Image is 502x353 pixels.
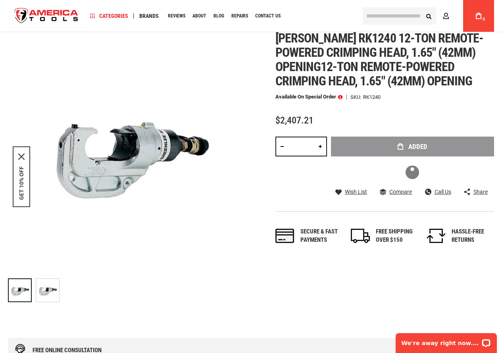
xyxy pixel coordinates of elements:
span: [PERSON_NAME] rk1240 12-ton remote-powered crimping head, 1.65" (42mm) opening12-ton remote-power... [275,31,483,89]
span: Contact Us [255,14,281,18]
span: Blog [213,14,224,18]
span: Call Us [435,189,451,195]
strong: SKU [350,95,363,100]
div: RK1240 [363,95,381,100]
img: America Tools [8,1,85,31]
span: Share [473,189,488,195]
span: $2,407.21 [275,115,314,126]
div: Secure & fast payments [300,228,343,245]
a: Call Us [425,188,451,195]
span: Brands [139,13,159,19]
img: returns [427,229,446,243]
button: Search [421,8,436,23]
div: FREE SHIPPING OVER $150 [376,228,418,245]
a: Categories [87,11,132,21]
a: Blog [210,11,228,21]
div: GREENLEE RK1240 12-TON REMOTE-POWERED CRIMPING HEAD, 1.65" (42MM) OPENING12-TON REMOTE-POWERED CR... [36,274,60,306]
button: Close [18,153,25,160]
a: Wish List [335,188,367,195]
div: GREENLEE RK1240 12-TON REMOTE-POWERED CRIMPING HEAD, 1.65" (42MM) OPENING12-TON REMOTE-POWERED CR... [8,274,36,306]
iframe: LiveChat chat widget [390,328,502,353]
span: Wish List [345,189,367,195]
a: Compare [380,188,412,195]
img: GREENLEE RK1240 12-TON REMOTE-POWERED CRIMPING HEAD, 1.65" (42MM) OPENING12-TON REMOTE-POWERED CR... [36,279,59,302]
span: Reviews [168,14,185,18]
a: Brands [136,11,162,21]
a: Repairs [228,11,252,21]
span: 0 [483,17,485,21]
span: Categories [90,13,128,19]
p: Available on Special Order [275,94,342,100]
span: Compare [389,189,412,195]
a: About [189,11,210,21]
span: Repairs [231,14,248,18]
a: store logo [8,1,85,31]
svg: close icon [18,153,25,160]
div: HASSLE-FREE RETURNS [452,228,494,245]
img: payments [275,229,294,243]
a: Contact Us [252,11,284,21]
img: shipping [351,229,370,243]
span: About [192,14,206,18]
img: GREENLEE RK1240 12-TON REMOTE-POWERED CRIMPING HEAD, 1.65" (42MM) OPENING12-TON REMOTE-POWERED CR... [8,31,251,274]
a: Reviews [164,11,189,21]
button: GET 10% OFF [18,166,25,200]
